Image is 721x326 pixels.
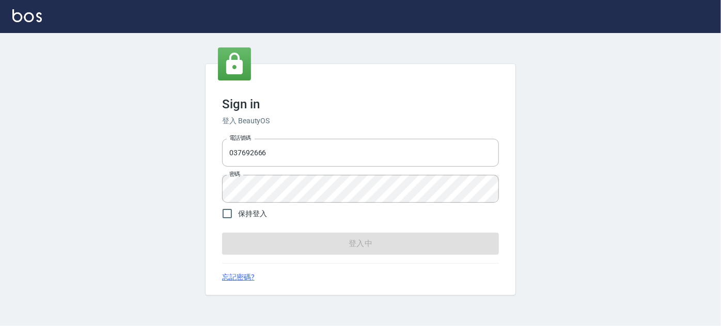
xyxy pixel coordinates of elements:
h6: 登入 BeautyOS [222,116,499,126]
img: Logo [12,9,42,22]
a: 忘記密碼? [222,272,255,283]
h3: Sign in [222,97,499,111]
span: 保持登入 [238,208,267,219]
label: 電話號碼 [229,134,251,142]
label: 密碼 [229,170,240,178]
